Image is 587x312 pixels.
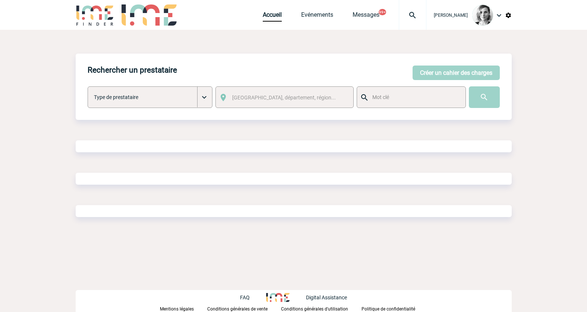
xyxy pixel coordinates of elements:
[434,13,468,18] span: [PERSON_NAME]
[160,305,207,312] a: Mentions légales
[469,86,500,108] input: Submit
[240,293,266,300] a: FAQ
[379,9,386,15] button: 99+
[76,4,114,26] img: IME-Finder
[362,305,427,312] a: Politique de confidentialité
[240,295,250,300] p: FAQ
[281,306,348,312] p: Conditions générales d'utilisation
[232,95,336,101] span: [GEOGRAPHIC_DATA], département, région...
[266,293,289,302] img: http://www.idealmeetingsevents.fr/
[263,11,282,22] a: Accueil
[472,5,493,26] img: 103019-1.png
[88,66,177,74] h4: Rechercher un prestataire
[301,11,333,22] a: Evénements
[306,295,347,300] p: Digital Assistance
[281,305,362,312] a: Conditions générales d'utilisation
[370,92,459,102] input: Mot clé
[207,306,268,312] p: Conditions générales de vente
[353,11,379,22] a: Messages
[362,306,415,312] p: Politique de confidentialité
[160,306,194,312] p: Mentions légales
[207,305,281,312] a: Conditions générales de vente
